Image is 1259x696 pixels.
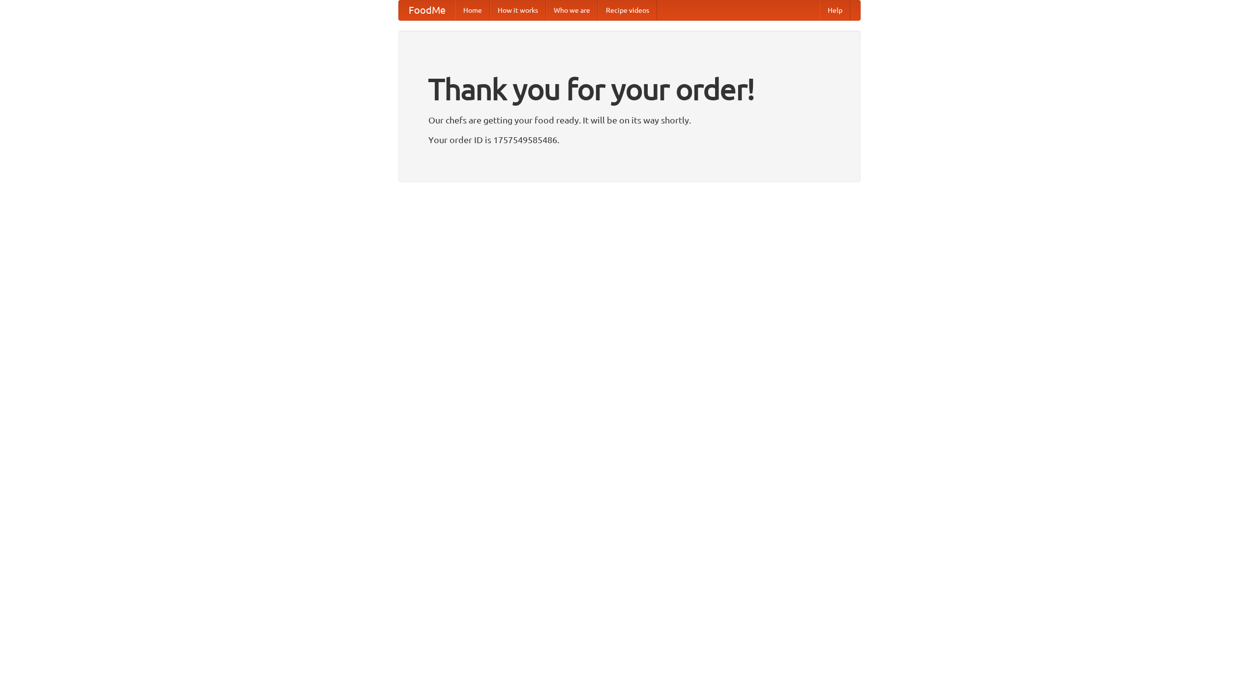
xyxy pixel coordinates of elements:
p: Your order ID is 1757549585486. [428,132,831,147]
p: Our chefs are getting your food ready. It will be on its way shortly. [428,113,831,127]
a: How it works [490,0,546,20]
h1: Thank you for your order! [428,65,831,113]
a: Who we are [546,0,598,20]
a: Help [820,0,850,20]
a: FoodMe [399,0,455,20]
a: Home [455,0,490,20]
a: Recipe videos [598,0,657,20]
